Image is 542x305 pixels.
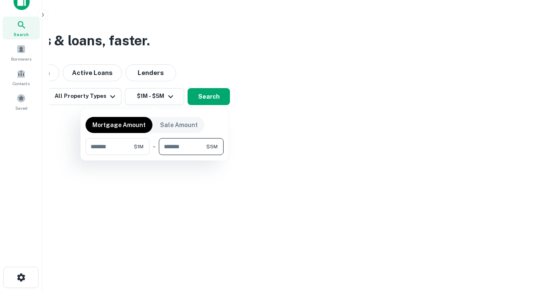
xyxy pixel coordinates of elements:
[500,237,542,278] iframe: Chat Widget
[160,120,198,130] p: Sale Amount
[206,143,218,150] span: $5M
[153,138,155,155] div: -
[92,120,146,130] p: Mortgage Amount
[134,143,144,150] span: $1M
